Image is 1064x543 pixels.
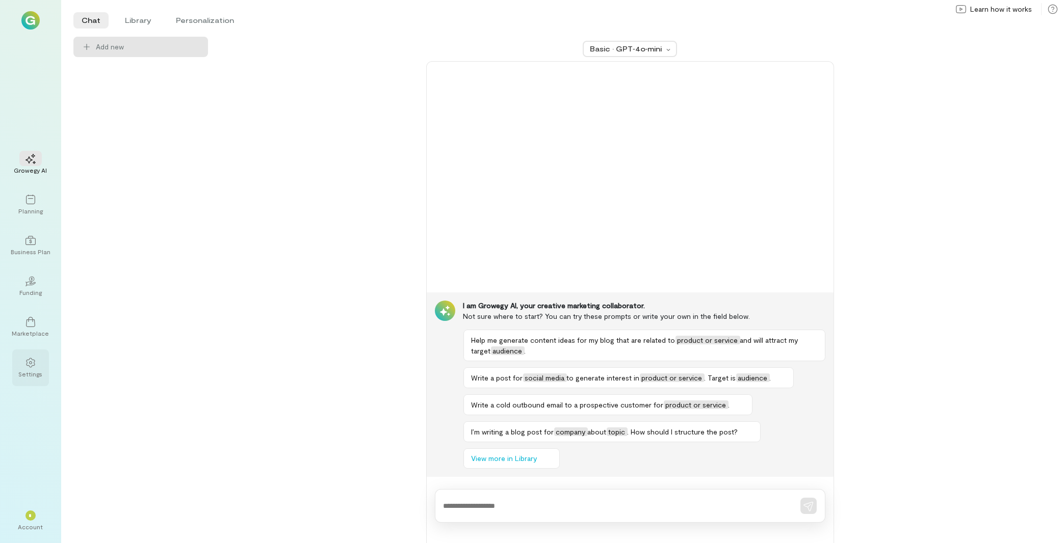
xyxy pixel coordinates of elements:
a: Marketplace [12,309,49,345]
span: Learn how it works [970,4,1032,14]
span: to generate interest in [567,373,640,382]
span: Write a post for [472,373,523,382]
button: Write a post forsocial mediato generate interest inproduct or service. Target isaudience. [463,367,794,388]
span: about [588,427,607,436]
span: audience [736,373,770,382]
div: Growegy AI [14,166,47,174]
span: . How should I structure the post? [628,427,738,436]
span: . [770,373,771,382]
div: Not sure where to start? You can try these prompts or write your own in the field below. [463,311,825,321]
span: product or service [676,336,740,344]
button: Help me generate content ideas for my blog that are related toproduct or serviceand will attract ... [463,330,825,361]
span: Add new [96,42,200,52]
span: product or service [640,373,705,382]
span: product or service [664,400,729,409]
span: company [554,427,588,436]
a: Growegy AI [12,146,49,182]
span: Help me generate content ideas for my blog that are related to [472,336,676,344]
a: Funding [12,268,49,305]
a: Business Plan [12,227,49,264]
span: . Target is [705,373,736,382]
span: topic [607,427,628,436]
button: View more in Library [463,448,560,469]
a: Settings [12,349,49,386]
span: social media [523,373,567,382]
li: Chat [73,12,109,29]
div: Marketplace [12,329,49,337]
span: I’m writing a blog post for [472,427,554,436]
span: audience [491,346,525,355]
div: *Account [12,502,49,539]
div: Business Plan [11,248,50,256]
span: View more in Library [472,453,537,464]
a: Planning [12,186,49,223]
div: Funding [19,288,42,296]
button: I’m writing a blog post forcompanyabouttopic. How should I structure the post? [463,421,761,442]
div: Settings [19,370,43,378]
li: Personalization [168,12,242,29]
div: Basic · GPT‑4o‑mini [590,44,663,54]
div: I am Growegy AI, your creative marketing collaborator. [463,301,825,311]
li: Library [117,12,160,29]
button: Write a cold outbound email to a prospective customer forproduct or service. [463,394,752,415]
span: Write a cold outbound email to a prospective customer for [472,400,664,409]
span: . [729,400,730,409]
span: and will attract my target [472,336,798,355]
div: Account [18,523,43,531]
div: Planning [18,207,43,215]
span: . [525,346,526,355]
